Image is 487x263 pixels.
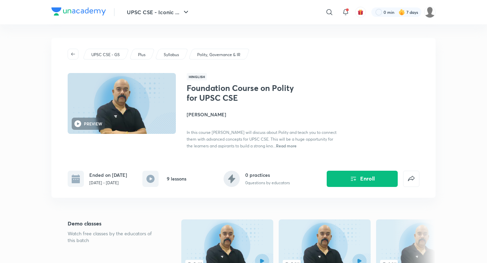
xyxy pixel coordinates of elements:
[424,6,436,18] img: wassim
[164,52,179,58] p: Syllabus
[51,7,106,16] img: Company Logo
[276,143,297,148] span: Read more
[90,52,121,58] a: UPSC CSE - GS
[167,175,186,182] h6: 9 lessons
[357,9,364,15] img: avatar
[163,52,180,58] a: Syllabus
[187,73,207,80] span: Hinglish
[89,180,127,186] p: [DATE] - [DATE]
[403,171,419,187] button: false
[398,9,405,16] img: streak
[67,72,177,135] img: Thumbnail
[245,171,290,178] h6: 0 practices
[68,219,160,228] h5: Demo classes
[327,171,398,187] button: Enroll
[89,171,127,178] h6: Ended on [DATE]
[197,52,240,58] p: Polity, Governance & IR
[187,111,338,118] h4: [PERSON_NAME]
[123,5,194,19] button: UPSC CSE - Iconic ...
[137,52,147,58] a: Plus
[187,130,337,148] span: In this course [PERSON_NAME] will discuss about Polity and teach you to connect them with advance...
[355,7,366,18] button: avatar
[91,52,120,58] p: UPSC CSE - GS
[245,180,290,186] p: 0 questions by educators
[187,83,297,103] h1: Foundation Course on Polity for UPSC CSE
[84,121,102,127] h6: PREVIEW
[51,7,106,17] a: Company Logo
[196,52,242,58] a: Polity, Governance & IR
[138,52,145,58] p: Plus
[68,230,160,244] p: Watch free classes by the educators of this batch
